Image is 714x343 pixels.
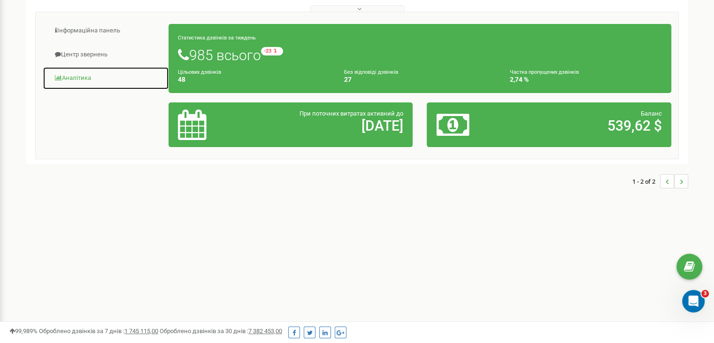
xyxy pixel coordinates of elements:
h4: 48 [178,76,330,83]
h2: 539,62 $ [516,118,662,133]
h2: [DATE] [258,118,403,133]
nav: ... [632,165,688,198]
span: Баланс [641,110,662,117]
span: Оброблено дзвінків за 30 днів : [160,327,282,335]
span: При поточних витратах активний до [299,110,403,117]
span: Оброблено дзвінків за 7 днів : [39,327,158,335]
small: Без відповіді дзвінків [344,69,398,75]
iframe: Intercom live chat [682,290,705,312]
small: Цільових дзвінків [178,69,221,75]
small: Статистика дзвінків за тиждень [178,35,256,41]
small: -23 [261,47,283,55]
a: Інформаційна панель [43,19,169,42]
u: 7 382 453,00 [248,327,282,335]
h1: 985 всього [178,47,662,63]
span: 1 - 2 of 2 [632,174,660,188]
small: Частка пропущених дзвінків [510,69,579,75]
u: 1 745 115,00 [124,327,158,335]
h4: 27 [344,76,496,83]
span: 3 [701,290,709,297]
a: Аналiтика [43,67,169,90]
span: 99,989% [9,327,38,335]
h4: 2,74 % [510,76,662,83]
a: Центр звернень [43,43,169,66]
